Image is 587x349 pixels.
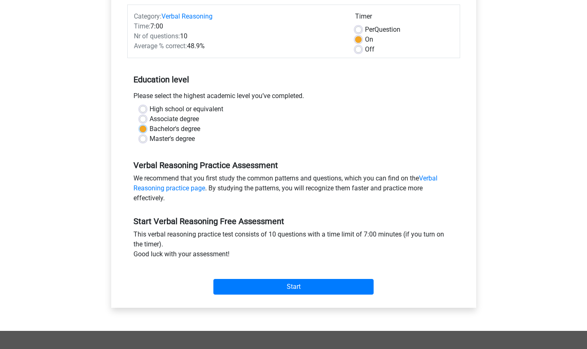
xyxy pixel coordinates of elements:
div: 10 [128,31,349,41]
a: Verbal Reasoning [161,12,213,20]
h5: Education level [133,71,454,88]
input: Start [213,279,374,295]
span: Average % correct: [134,42,187,50]
label: Question [365,25,400,35]
label: Master's degree [150,134,195,144]
div: 7:00 [128,21,349,31]
div: 48.9% [128,41,349,51]
div: Please select the highest academic level you’ve completed. [127,91,460,104]
h5: Verbal Reasoning Practice Assessment [133,160,454,170]
span: Time: [134,22,150,30]
div: This verbal reasoning practice test consists of 10 questions with a time limit of 7:00 minutes (i... [127,230,460,262]
label: Off [365,45,374,54]
label: High school or equivalent [150,104,223,114]
label: Bachelor's degree [150,124,200,134]
label: On [365,35,373,45]
label: Associate degree [150,114,199,124]
div: We recommend that you first study the common patterns and questions, which you can find on the . ... [127,173,460,206]
span: Nr of questions: [134,32,180,40]
span: Category: [134,12,161,20]
h5: Start Verbal Reasoning Free Assessment [133,216,454,226]
div: Timer [355,12,454,25]
span: Per [365,26,374,33]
